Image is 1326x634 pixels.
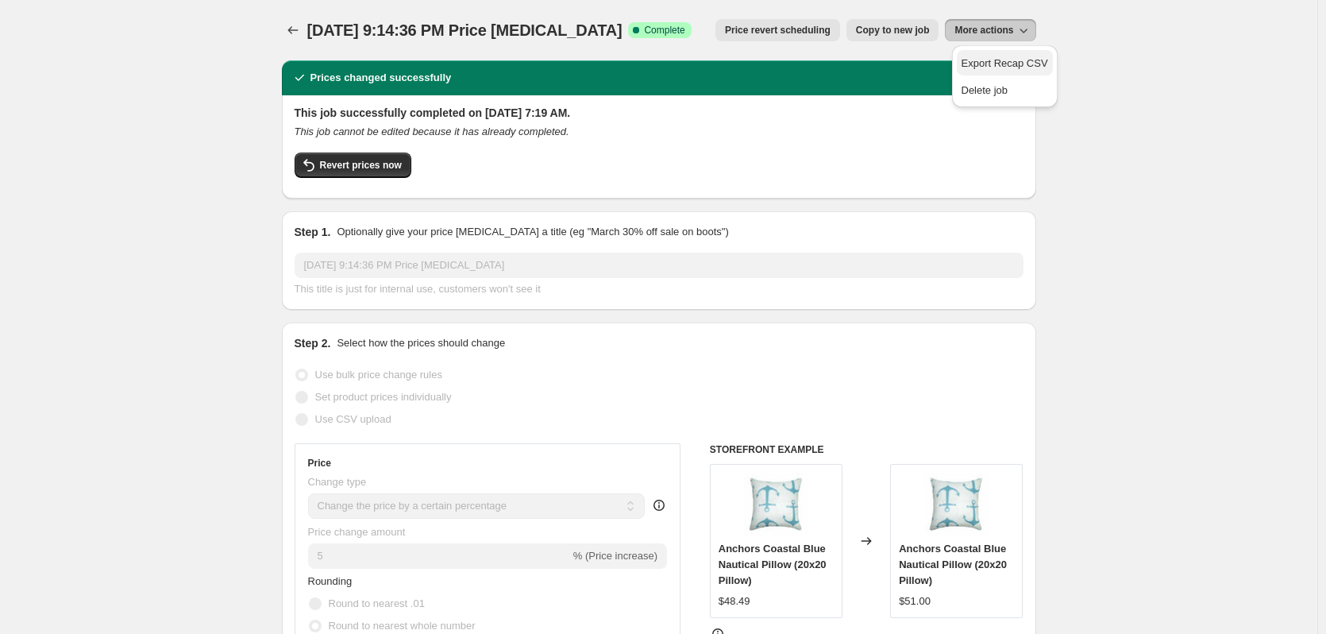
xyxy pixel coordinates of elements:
[315,369,442,381] span: Use bulk price change rules
[315,391,452,403] span: Set product prices individually
[295,105,1023,121] h2: This job successfully completed on [DATE] 7:19 AM.
[308,476,367,488] span: Change type
[651,497,667,513] div: help
[846,19,939,41] button: Copy to new job
[644,24,684,37] span: Complete
[744,473,808,536] img: anchors-coastal-blue-nautical-pillow-707343_80x.jpg
[329,620,476,632] span: Round to nearest whole number
[719,593,750,609] div: $48.49
[295,335,331,351] h2: Step 2.
[710,443,1023,456] h6: STOREFRONT EXAMPLE
[315,413,391,425] span: Use CSV upload
[337,224,728,240] p: Optionally give your price [MEDICAL_DATA] a title (eg "March 30% off sale on boots")
[899,593,931,609] div: $51.00
[295,126,569,137] i: This job cannot be edited because it has already completed.
[308,575,353,587] span: Rounding
[320,159,402,172] span: Revert prices now
[725,24,831,37] span: Price revert scheduling
[295,224,331,240] h2: Step 1.
[295,283,541,295] span: This title is just for internal use, customers won't see it
[719,543,827,586] span: Anchors Coastal Blue Nautical Pillow (20x20 Pillow)
[962,57,1048,69] span: Export Recap CSV
[329,597,425,609] span: Round to nearest .01
[899,543,1007,586] span: Anchors Coastal Blue Nautical Pillow (20x20 Pillow)
[962,84,1008,96] span: Delete job
[337,335,505,351] p: Select how the prices should change
[308,543,570,569] input: -15
[856,24,930,37] span: Copy to new job
[573,550,657,562] span: % (Price increase)
[282,19,304,41] button: Price change jobs
[295,253,1023,278] input: 30% off holiday sale
[295,153,411,178] button: Revert prices now
[954,24,1013,37] span: More actions
[925,473,989,536] img: anchors-coastal-blue-nautical-pillow-707343_80x.jpg
[945,19,1035,41] button: More actions
[957,50,1053,75] button: Export Recap CSV
[307,21,623,39] span: [DATE] 9:14:36 PM Price [MEDICAL_DATA]
[957,77,1053,102] button: Delete job
[310,70,452,86] h2: Prices changed successfully
[715,19,840,41] button: Price revert scheduling
[308,457,331,470] h3: Price
[308,526,406,538] span: Price change amount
